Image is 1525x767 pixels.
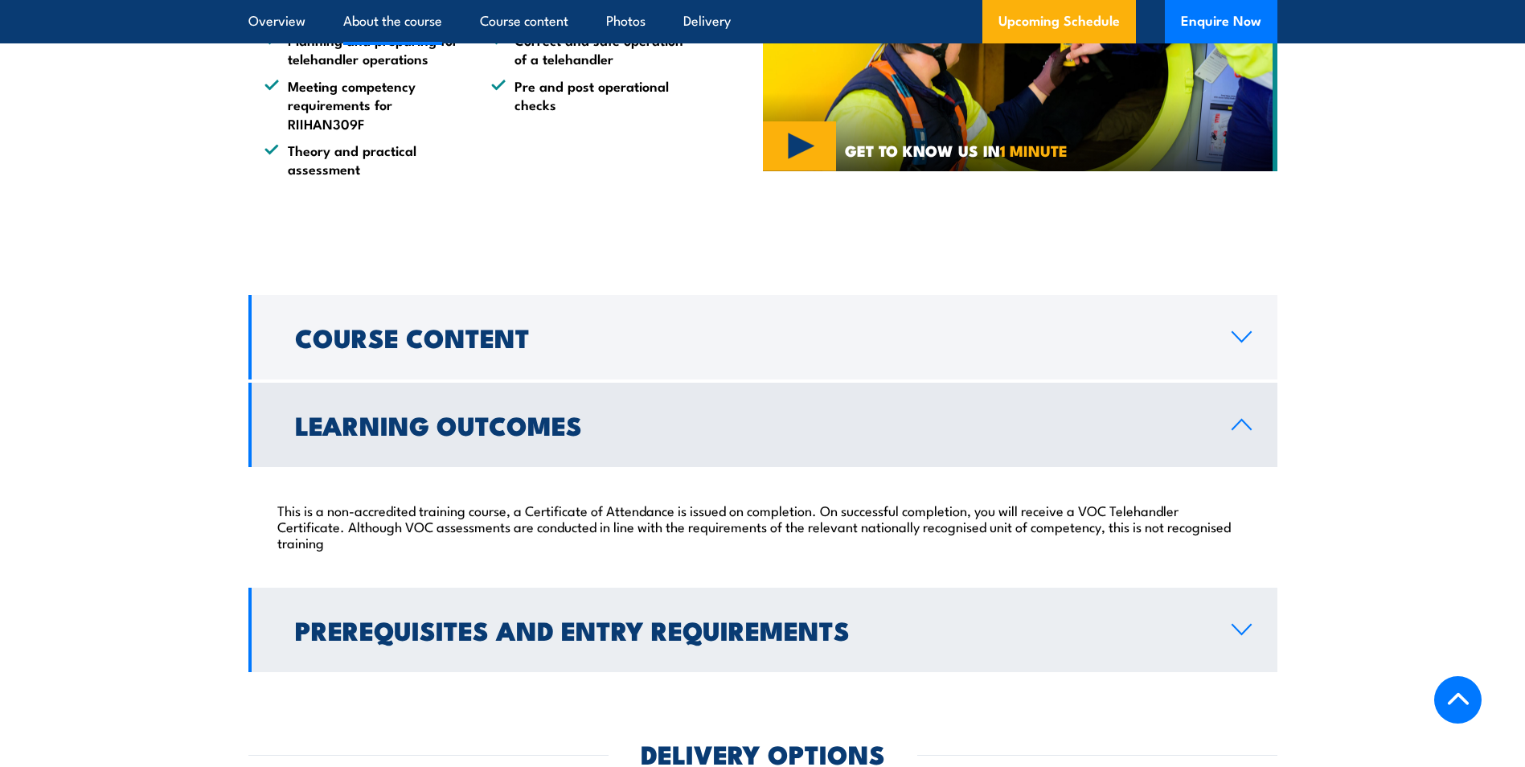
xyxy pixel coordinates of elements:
[264,31,462,68] li: Planning and preparing for telehandler operations
[248,295,1277,379] a: Course Content
[295,326,1206,348] h2: Course Content
[295,618,1206,641] h2: Prerequisites and Entry Requirements
[248,588,1277,672] a: Prerequisites and Entry Requirements
[845,143,1068,158] span: GET TO KNOW US IN
[248,383,1277,467] a: Learning Outcomes
[295,413,1206,436] h2: Learning Outcomes
[641,742,885,765] h2: DELIVERY OPTIONS
[491,31,689,68] li: Correct and safe operation of a telehandler
[264,141,462,178] li: Theory and practical assessment
[491,76,689,133] li: Pre and post operational checks
[277,502,1248,550] p: This is a non-accredited training course, a Certificate of Attendance is issued on completion. On...
[1000,138,1068,162] strong: 1 MINUTE
[264,76,462,133] li: Meeting competency requirements for RIIHAN309F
